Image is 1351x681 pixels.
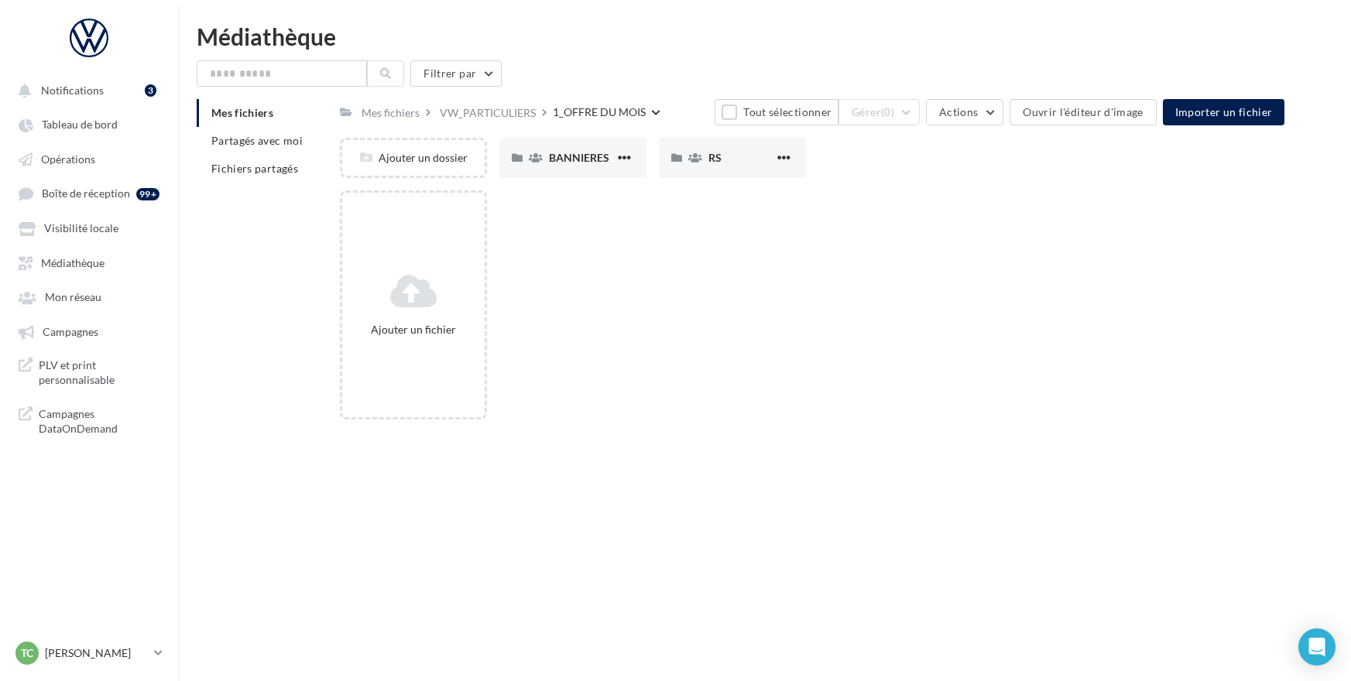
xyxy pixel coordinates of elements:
[45,645,148,661] p: [PERSON_NAME]
[1163,99,1285,125] button: Importer un fichier
[9,110,169,138] a: Tableau de bord
[45,291,101,304] span: Mon réseau
[39,406,159,436] span: Campagnes DataOnDemand
[9,214,169,241] a: Visibilité locale
[1010,99,1156,125] button: Ouvrir l'éditeur d'image
[9,248,169,276] a: Médiathèque
[549,151,609,164] span: BANNIERES
[9,76,163,104] button: Notifications 3
[9,400,169,443] a: Campagnes DataOnDemand
[39,358,159,388] span: PLV et print personnalisable
[197,25,1332,48] div: Médiathèque
[145,84,156,97] div: 3
[881,106,894,118] span: (0)
[41,152,95,166] span: Opérations
[136,188,159,200] div: 99+
[9,145,169,173] a: Opérations
[43,325,98,338] span: Campagnes
[410,60,502,87] button: Filtrer par
[12,638,166,668] a: TC [PERSON_NAME]
[342,150,485,166] div: Ajouter un dossier
[21,645,33,661] span: TC
[211,162,298,175] span: Fichiers partagés
[44,222,118,235] span: Visibilité locale
[41,84,104,97] span: Notifications
[1298,628,1336,666] div: Open Intercom Messenger
[9,317,169,345] a: Campagnes
[42,187,130,200] span: Boîte de réception
[211,134,303,147] span: Partagés avec moi
[1175,105,1273,118] span: Importer un fichier
[440,105,536,121] div: VW_PARTICULIERS
[42,118,118,132] span: Tableau de bord
[838,99,920,125] button: Gérer(0)
[211,106,273,119] span: Mes fichiers
[715,99,838,125] button: Tout sélectionner
[9,179,169,207] a: Boîte de réception 99+
[9,351,169,394] a: PLV et print personnalisable
[348,322,478,337] div: Ajouter un fichier
[939,105,978,118] span: Actions
[708,151,722,164] span: RS
[41,256,105,269] span: Médiathèque
[9,282,169,310] a: Mon réseau
[362,105,420,121] div: Mes fichiers
[926,99,1003,125] button: Actions
[553,104,646,120] div: 1_OFFRE DU MOIS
